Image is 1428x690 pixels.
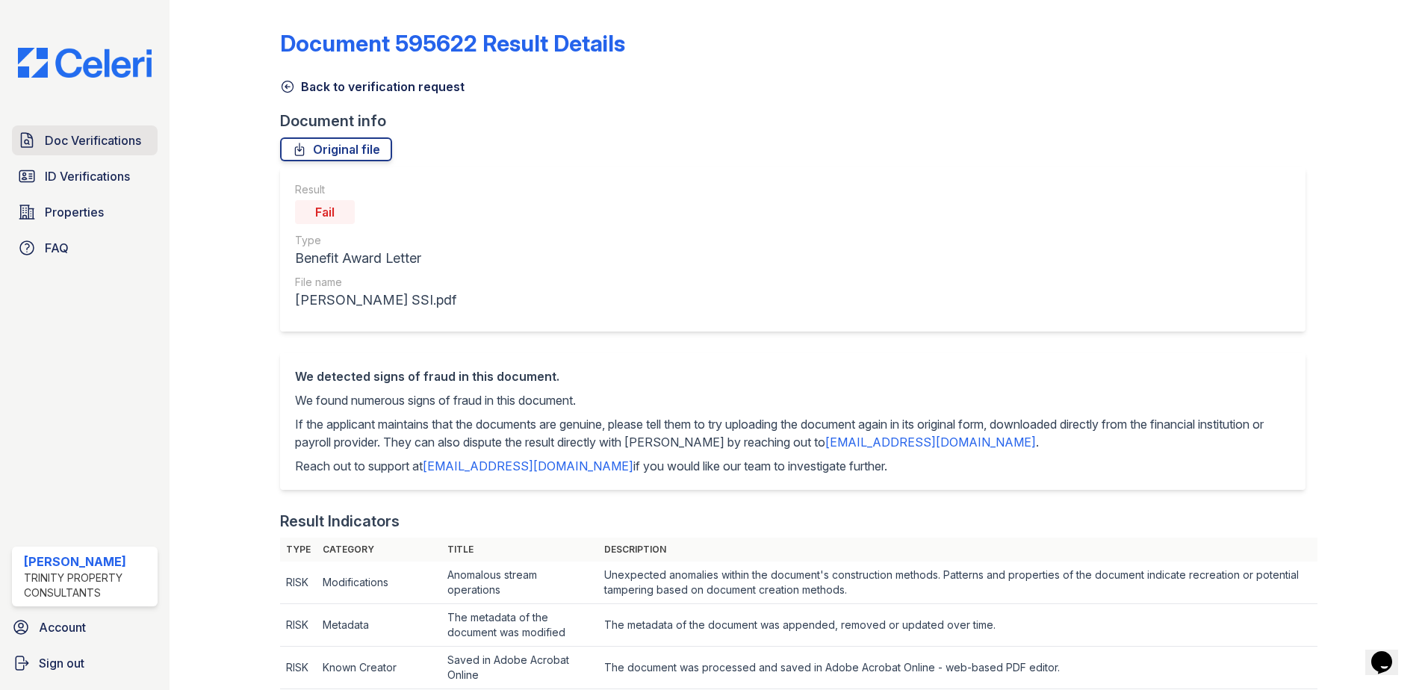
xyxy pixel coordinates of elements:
div: We detected signs of fraud in this document. [295,367,1291,385]
a: Properties [12,197,158,227]
a: Doc Verifications [12,125,158,155]
td: The document was processed and saved in Adobe Acrobat Online - web-based PDF editor. [598,647,1318,689]
td: RISK [280,604,317,647]
a: FAQ [12,233,158,263]
a: Account [6,612,164,642]
span: . [1036,435,1039,450]
img: CE_Logo_Blue-a8612792a0a2168367f1c8372b55b34899dd931a85d93a1a3d3e32e68fde9ad4.png [6,48,164,78]
p: If the applicant maintains that the documents are genuine, please tell them to try uploading the ... [295,415,1291,451]
div: [PERSON_NAME] [24,553,152,571]
td: Saved in Adobe Acrobat Online [441,647,598,689]
div: Fail [295,200,355,224]
td: RISK [280,647,317,689]
div: Result [295,182,456,197]
td: RISK [280,562,317,604]
iframe: chat widget [1365,630,1413,675]
span: Sign out [39,654,84,672]
p: We found numerous signs of fraud in this document. [295,391,1291,409]
div: File name [295,275,456,290]
th: Category [317,538,441,562]
div: Benefit Award Letter [295,248,456,269]
span: Account [39,618,86,636]
div: Result Indicators [280,511,400,532]
div: Type [295,233,456,248]
a: Sign out [6,648,164,678]
td: Unexpected anomalies within the document's construction methods. Patterns and properties of the d... [598,562,1318,604]
div: [PERSON_NAME] SSI.pdf [295,290,456,311]
a: Document 595622 Result Details [280,30,625,57]
span: FAQ [45,239,69,257]
div: Document info [280,111,1317,131]
span: ID Verifications [45,167,130,185]
th: Description [598,538,1318,562]
span: Properties [45,203,104,221]
a: [EMAIL_ADDRESS][DOMAIN_NAME] [825,435,1036,450]
a: Original file [280,137,392,161]
td: The metadata of the document was modified [441,604,598,647]
td: Modifications [317,562,441,604]
a: ID Verifications [12,161,158,191]
a: [EMAIL_ADDRESS][DOMAIN_NAME] [423,459,633,473]
p: Reach out to support at if you would like our team to investigate further. [295,457,1291,475]
th: Type [280,538,317,562]
td: Anomalous stream operations [441,562,598,604]
td: The metadata of the document was appended, removed or updated over time. [598,604,1318,647]
span: Doc Verifications [45,131,141,149]
td: Known Creator [317,647,441,689]
a: Back to verification request [280,78,465,96]
div: Trinity Property Consultants [24,571,152,600]
th: Title [441,538,598,562]
td: Metadata [317,604,441,647]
